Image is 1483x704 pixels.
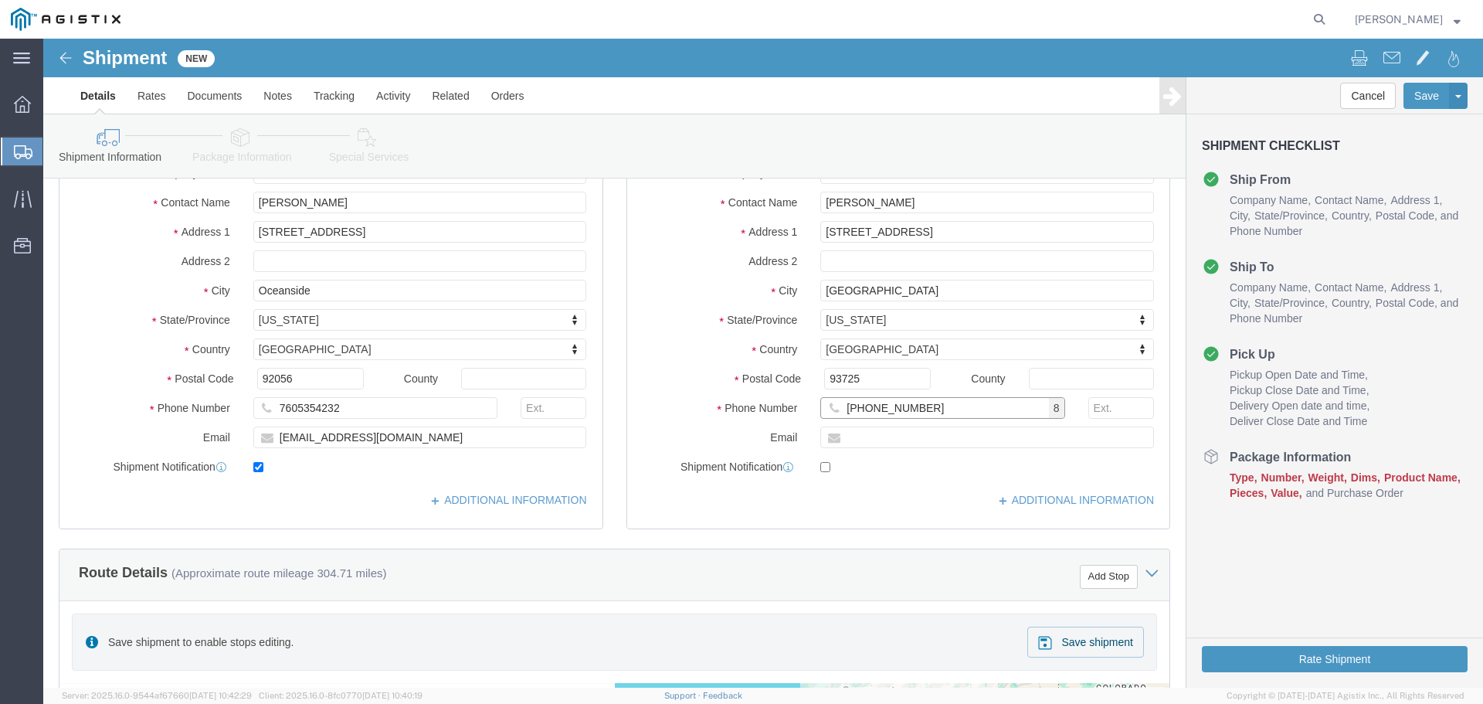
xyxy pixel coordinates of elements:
[1355,11,1443,28] span: Edward Lopez
[43,39,1483,688] iframe: FS Legacy Container
[1354,10,1461,29] button: [PERSON_NAME]
[11,8,120,31] img: logo
[664,691,703,700] a: Support
[62,691,252,700] span: Server: 2025.16.0-9544af67660
[362,691,423,700] span: [DATE] 10:40:19
[259,691,423,700] span: Client: 2025.16.0-8fc0770
[1227,689,1464,702] span: Copyright © [DATE]-[DATE] Agistix Inc., All Rights Reserved
[189,691,252,700] span: [DATE] 10:42:29
[703,691,742,700] a: Feedback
